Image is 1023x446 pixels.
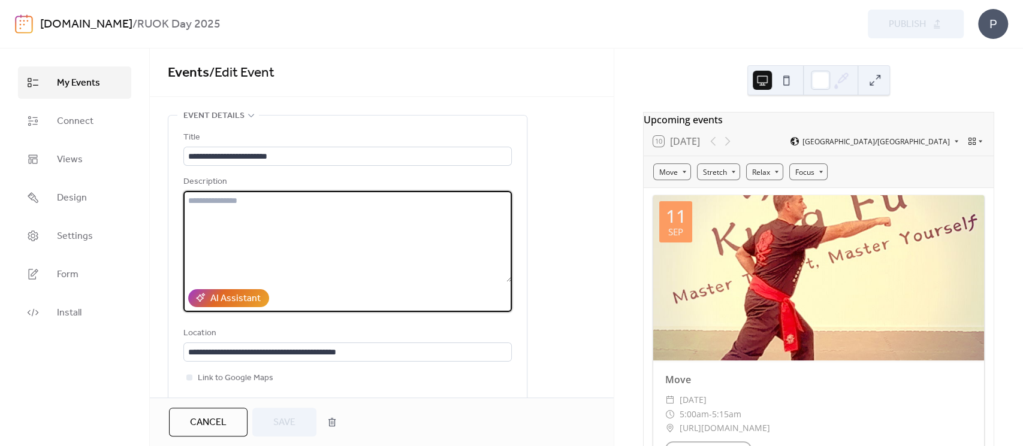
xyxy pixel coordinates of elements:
a: My Events [18,66,131,99]
span: 5:00am [680,407,709,421]
span: 5:15am [712,407,741,421]
div: ​ [665,407,675,421]
a: Settings [18,220,131,252]
span: Design [57,191,87,205]
div: Upcoming events [644,113,994,127]
b: RUOK Day 2025 [137,13,221,36]
a: Install [18,296,131,329]
span: Settings [57,229,93,244]
span: / Edit Event [209,60,274,86]
span: Cancel [190,415,227,430]
a: Design [18,181,131,214]
div: P [978,9,1008,39]
span: Event details [183,109,245,123]
span: Connect [57,114,93,129]
button: AI Assistant [188,289,269,307]
div: ​ [665,421,675,435]
img: logo [15,14,33,34]
div: Description [183,175,509,189]
div: Move [653,372,984,387]
div: AI Assistant [210,292,261,306]
button: Cancel [169,408,248,436]
span: My Events [57,76,100,90]
div: Title [183,131,509,145]
span: Views [57,153,83,167]
div: 11 [666,207,686,225]
a: Connect [18,105,131,137]
a: [DOMAIN_NAME] [40,13,132,36]
a: Events [168,60,209,86]
a: Form [18,258,131,290]
span: [URL][DOMAIN_NAME] [680,421,770,435]
span: [GEOGRAPHIC_DATA]/[GEOGRAPHIC_DATA] [802,138,950,145]
span: Link to Google Maps [198,371,273,386]
b: / [132,13,137,36]
a: Views [18,143,131,175]
span: [DATE] [680,393,707,407]
span: Install [57,306,82,320]
span: - [709,407,712,421]
div: Location [183,326,509,341]
span: Form [57,268,79,282]
div: Sep [668,227,683,236]
div: ​ [665,393,675,407]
